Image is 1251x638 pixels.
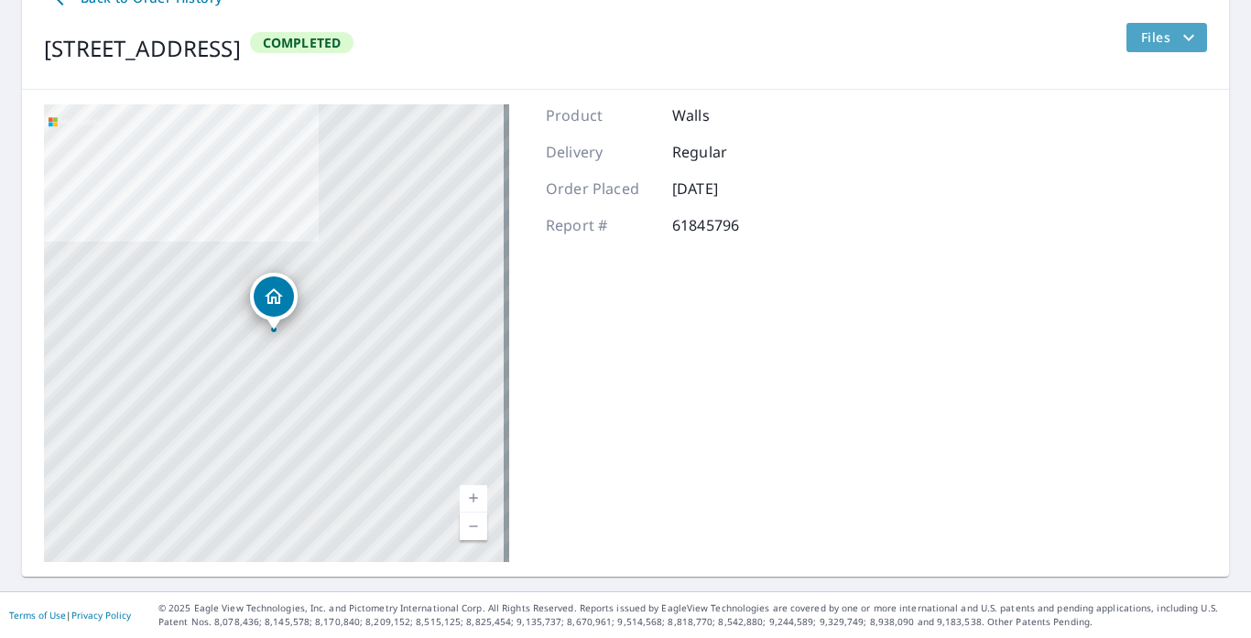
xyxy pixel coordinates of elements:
div: Dropped pin, building 1, Residential property, 5250 Lee St Skokie, IL 60077 [250,273,298,330]
div: [STREET_ADDRESS] [44,32,241,65]
span: Files [1141,27,1200,49]
p: Report # [546,214,656,236]
p: | [9,610,131,621]
p: Walls [672,104,782,126]
a: Current Level 17, Zoom Out [460,513,487,540]
a: Current Level 17, Zoom In [460,485,487,513]
a: Privacy Policy [71,609,131,622]
a: Terms of Use [9,609,66,622]
p: Product [546,104,656,126]
p: Delivery [546,141,656,163]
p: © 2025 Eagle View Technologies, Inc. and Pictometry International Corp. All Rights Reserved. Repo... [158,601,1242,629]
p: 61845796 [672,214,782,236]
span: Completed [252,34,353,51]
button: filesDropdownBtn-61845796 [1126,23,1207,52]
p: Regular [672,141,782,163]
p: [DATE] [672,178,782,200]
p: Order Placed [546,178,656,200]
